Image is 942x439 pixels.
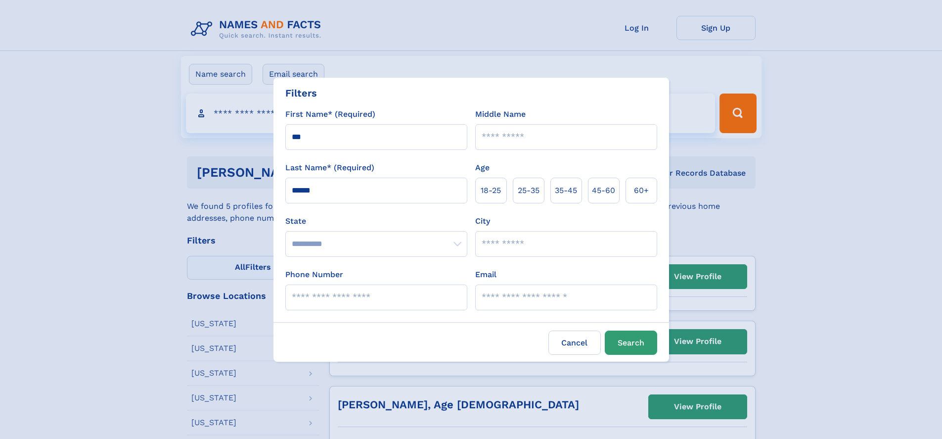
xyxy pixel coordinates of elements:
span: 18‑25 [481,185,501,196]
div: Filters [285,86,317,100]
label: Phone Number [285,269,343,281]
span: 45‑60 [592,185,615,196]
label: Age [475,162,490,174]
span: 60+ [634,185,649,196]
label: Last Name* (Required) [285,162,374,174]
label: City [475,215,490,227]
label: Middle Name [475,108,526,120]
button: Search [605,331,657,355]
label: Cancel [548,331,601,355]
span: 25‑35 [518,185,539,196]
label: Email [475,269,496,281]
span: 35‑45 [555,185,577,196]
label: State [285,215,467,227]
label: First Name* (Required) [285,108,375,120]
